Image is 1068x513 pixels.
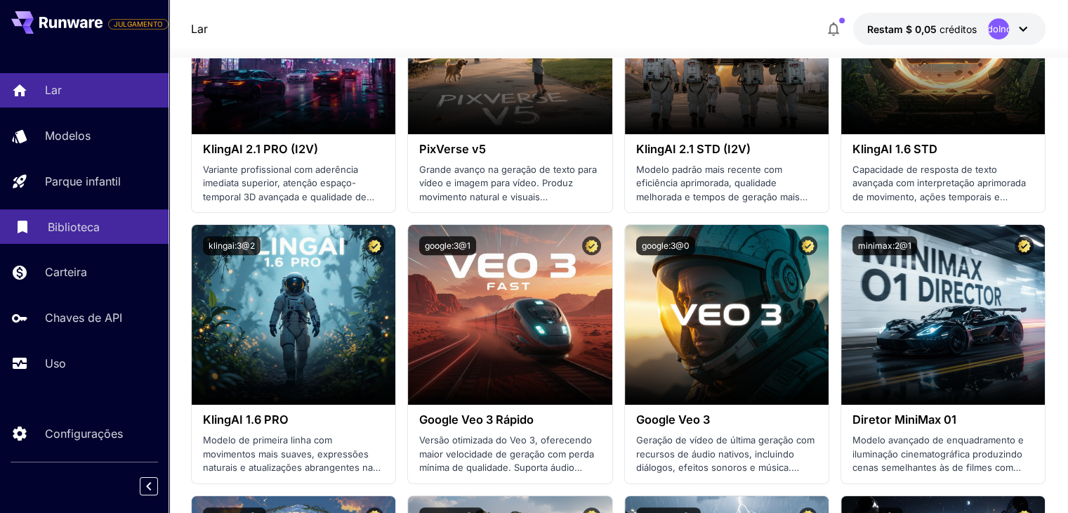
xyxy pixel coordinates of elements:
font: JULGAMENTO [114,20,163,28]
font: KlingAI 2.1 PRO (I2V) [203,142,318,156]
font: Configurações [45,427,123,441]
font: Diretor MiniMax 01 [852,413,956,427]
font: Modelo padrão mais recente com eficiência aprimorada, qualidade melhorada e tempos de geração mai... [636,164,807,216]
div: $ 0,05 [867,22,977,37]
button: google:3@1 [419,236,476,255]
font: Google Veo 3 Rápido [419,413,534,427]
font: créditos [940,23,977,35]
font: Chaves de API [45,311,122,325]
font: PixVerse v5 [419,142,486,156]
font: Grande avanço na geração de texto para vídeo e imagem para vídeo. Produz movimento natural e visu... [419,164,597,244]
nav: migalha de pão [191,20,208,37]
font: Lar [191,22,208,36]
font: google:3@0 [642,240,690,251]
font: Modelos [45,129,91,143]
font: Google Veo 3 [636,413,710,427]
button: $ 0,05IndefinidoIndefinido [853,13,1046,45]
font: Modelo de primeira linha com movimentos mais suaves, expressões naturais e atualizações abrangent... [203,434,381,500]
span: Adicione seu cartão de pagamento para habilitar a funcionalidade completa da plataforma. [108,15,169,32]
button: Modelo certificado – verificado para melhor desempenho e inclui uma licença comercial. [582,236,601,255]
img: alt [192,225,395,405]
font: Geração de vídeo de última geração com recursos de áudio nativos, incluindo diálogos, efeitos son... [636,434,817,500]
font: KlingAI 1.6 PRO [203,413,289,427]
div: Recolher barra lateral [150,474,169,499]
button: Recolher barra lateral [140,477,158,495]
font: Biblioteca [48,220,100,234]
font: Uso [45,356,66,370]
button: Modelo certificado – verificado para melhor desempenho e inclui uma licença comercial. [365,236,384,255]
font: minimax:2@1 [858,240,911,251]
font: Modelo avançado de enquadramento e iluminação cinematográfica produzindo cenas semelhantes às de ... [852,434,1024,500]
font: Capacidade de resposta de texto avançada com interpretação aprimorada de movimento, ações tempora... [852,164,1026,216]
font: klingai:3@2 [209,240,255,251]
font: KlingAI 1.6 STD [852,142,937,156]
img: alt [625,225,829,405]
font: Parque infantil [45,174,121,188]
img: alt [408,225,612,405]
button: minimax:2@1 [852,236,917,255]
img: alt [841,225,1045,405]
font: IndefinidoIndefinido [955,23,1042,34]
font: Lar [45,83,62,97]
font: Variante profissional com aderência imediata superior, atenção espaço-temporal 3D avançada e qual... [203,164,374,216]
button: Modelo certificado – verificado para melhor desempenho e inclui uma licença comercial. [1015,236,1034,255]
button: klingai:3@2 [203,236,261,255]
font: Restam $ 0,05 [867,23,937,35]
button: Modelo certificado – verificado para melhor desempenho e inclui uma licença comercial. [798,236,817,255]
a: Lar [191,20,208,37]
button: google:3@0 [636,236,695,255]
font: Carteira [45,265,87,279]
font: google:3@1 [425,240,470,251]
font: KlingAI 2.1 STD (I2V) [636,142,751,156]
